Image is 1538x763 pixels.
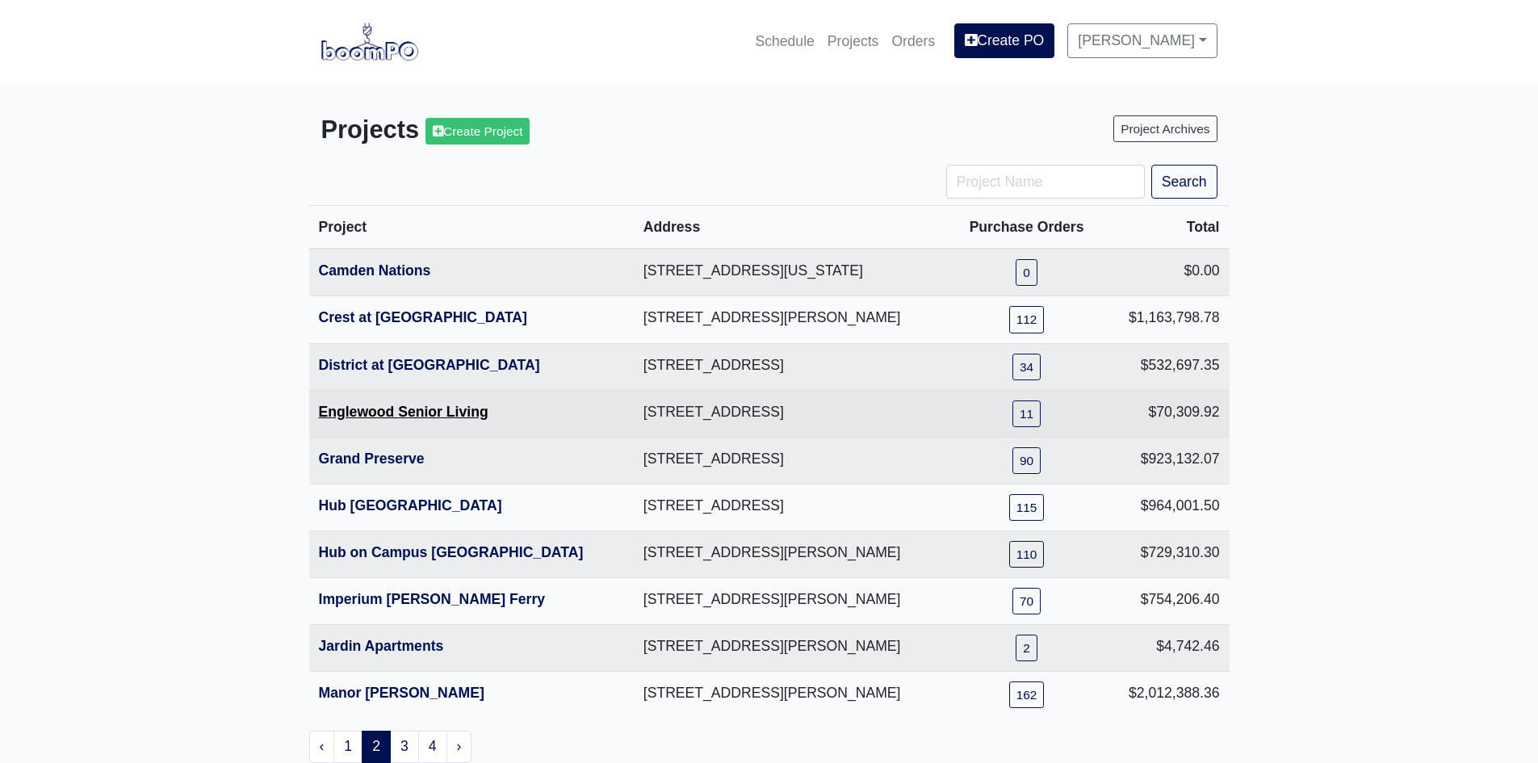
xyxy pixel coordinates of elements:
td: [STREET_ADDRESS] [634,343,950,390]
th: Address [634,206,950,249]
td: $754,206.40 [1103,578,1229,625]
img: boomPO [321,23,418,60]
a: District at [GEOGRAPHIC_DATA] [319,357,540,373]
td: [STREET_ADDRESS][PERSON_NAME] [634,625,950,672]
a: Project Archives [1113,115,1217,142]
td: [STREET_ADDRESS][PERSON_NAME] [634,530,950,577]
td: $923,132.07 [1103,437,1229,484]
td: $1,163,798.78 [1103,296,1229,343]
a: 90 [1012,447,1041,474]
td: [STREET_ADDRESS][US_STATE] [634,249,950,296]
a: Crest at [GEOGRAPHIC_DATA] [319,309,527,325]
a: Create PO [954,23,1054,57]
button: Search [1151,165,1217,199]
a: Hub [GEOGRAPHIC_DATA] [319,497,502,514]
span: 2 [362,731,391,763]
a: Orders [885,23,941,59]
td: $532,697.35 [1103,343,1229,390]
a: Grand Preserve [319,451,425,467]
td: [STREET_ADDRESS][PERSON_NAME] [634,578,950,625]
td: [STREET_ADDRESS][PERSON_NAME] [634,672,950,719]
a: Imperium [PERSON_NAME] Ferry [319,591,546,607]
a: Manor [PERSON_NAME] [319,685,484,701]
a: [PERSON_NAME] [1067,23,1217,57]
a: Hub on Campus [GEOGRAPHIC_DATA] [319,544,584,560]
td: $964,001.50 [1103,484,1229,530]
td: $729,310.30 [1103,530,1229,577]
td: [STREET_ADDRESS][PERSON_NAME] [634,296,950,343]
a: Schedule [748,23,820,59]
a: 70 [1012,588,1041,614]
a: Next » [446,731,472,763]
a: 34 [1012,354,1041,380]
a: 1 [333,731,362,763]
a: 162 [1009,681,1045,708]
a: Jardin Apartments [319,638,444,654]
a: Englewood Senior Living [319,404,488,420]
h3: Projects [321,115,757,145]
td: [STREET_ADDRESS] [634,437,950,484]
a: Camden Nations [319,262,431,279]
th: Project [309,206,634,249]
th: Purchase Orders [950,206,1104,249]
a: « Previous [309,731,335,763]
a: 0 [1016,259,1037,286]
td: [STREET_ADDRESS] [634,484,950,530]
a: 115 [1009,494,1045,521]
a: 110 [1009,541,1045,568]
a: 11 [1012,400,1041,427]
td: $4,742.46 [1103,625,1229,672]
td: $0.00 [1103,249,1229,296]
a: 3 [390,731,419,763]
td: [STREET_ADDRESS] [634,390,950,437]
a: 112 [1009,306,1045,333]
td: $2,012,388.36 [1103,672,1229,719]
a: Create Project [425,118,530,145]
input: Project Name [946,165,1145,199]
a: Projects [821,23,886,59]
th: Total [1103,206,1229,249]
a: 4 [418,731,447,763]
td: $70,309.92 [1103,390,1229,437]
a: 2 [1016,635,1037,661]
